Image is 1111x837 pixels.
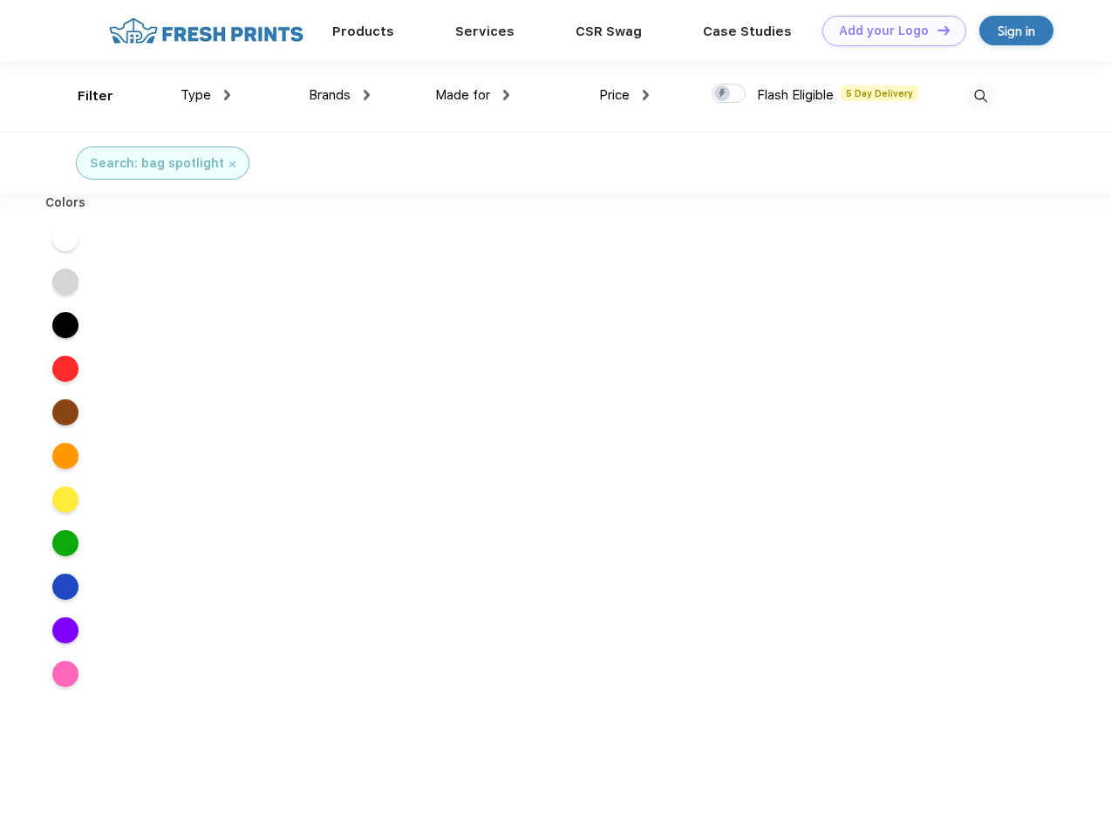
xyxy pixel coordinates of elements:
[78,86,113,106] div: Filter
[757,87,834,103] span: Flash Eligible
[503,90,509,100] img: dropdown.png
[435,87,490,103] span: Made for
[181,87,211,103] span: Type
[104,16,309,46] img: fo%20logo%202.webp
[998,21,1035,41] div: Sign in
[364,90,370,100] img: dropdown.png
[643,90,649,100] img: dropdown.png
[937,25,950,35] img: DT
[32,194,99,212] div: Colors
[229,161,235,167] img: filter_cancel.svg
[90,154,224,173] div: Search: bag spotlight
[979,16,1053,45] a: Sign in
[839,24,929,38] div: Add your Logo
[599,87,630,103] span: Price
[224,90,230,100] img: dropdown.png
[309,87,351,103] span: Brands
[332,24,394,39] a: Products
[966,82,995,111] img: desktop_search.svg
[841,85,918,101] span: 5 Day Delivery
